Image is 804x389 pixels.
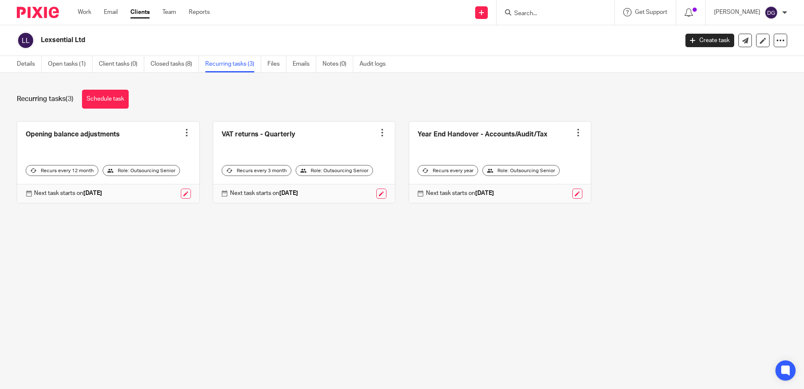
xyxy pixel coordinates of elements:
a: Team [162,8,176,16]
a: Notes (0) [323,56,353,72]
div: Role: Outsourcing Senior [103,165,180,176]
span: Get Support [635,9,667,15]
div: Role: Outsourcing Senior [296,165,373,176]
strong: [DATE] [279,190,298,196]
a: Client tasks (0) [99,56,144,72]
h2: Lexsential Ltd [41,36,546,45]
div: Recurs every year [418,165,478,176]
a: Open tasks (1) [48,56,93,72]
a: Files [267,56,286,72]
a: Schedule task [82,90,129,109]
div: Recurs every 12 month [26,165,98,176]
p: [PERSON_NAME] [714,8,760,16]
div: Recurs every 3 month [222,165,291,176]
a: Details [17,56,42,72]
a: Closed tasks (8) [151,56,199,72]
img: svg%3E [764,6,778,19]
img: Pixie [17,7,59,18]
p: Next task starts on [34,189,102,197]
a: Reports [189,8,210,16]
p: Next task starts on [426,189,494,197]
div: Role: Outsourcing Senior [482,165,560,176]
a: Create task [685,34,734,47]
img: svg%3E [17,32,34,49]
a: Clients [130,8,150,16]
a: Email [104,8,118,16]
input: Search [513,10,589,18]
a: Emails [293,56,316,72]
a: Recurring tasks (3) [205,56,261,72]
a: Work [78,8,91,16]
p: Next task starts on [230,189,298,197]
strong: [DATE] [83,190,102,196]
strong: [DATE] [475,190,494,196]
span: (3) [66,96,74,102]
h1: Recurring tasks [17,95,74,104]
a: Audit logs [360,56,392,72]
